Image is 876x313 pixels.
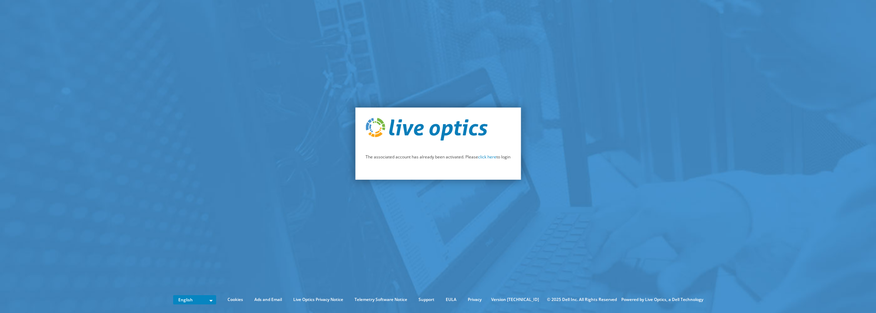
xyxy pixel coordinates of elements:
[621,296,703,303] li: Powered by Live Optics, a Dell Technology
[543,296,620,303] li: © 2025 Dell Inc. All Rights Reserved
[478,154,496,160] a: click here
[288,296,348,303] a: Live Optics Privacy Notice
[349,296,412,303] a: Telemetry Software Notice
[222,296,248,303] a: Cookies
[413,296,440,303] a: Support
[366,118,487,141] img: live_optics_svg.svg
[463,296,487,303] a: Privacy
[366,153,510,161] p: The associated account has already been activated. Please to login
[488,296,542,303] li: Version [TECHNICAL_ID]
[249,296,287,303] a: Ads and Email
[441,296,462,303] a: EULA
